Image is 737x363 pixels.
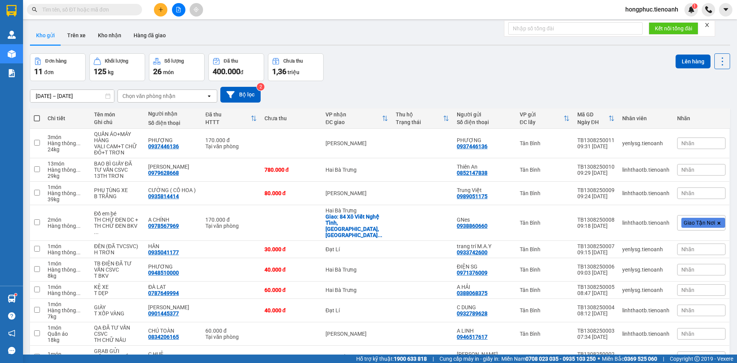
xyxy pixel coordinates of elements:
div: 3 món [48,134,86,140]
div: linhthaotb.tienoanh [622,307,669,313]
span: Nhãn [681,354,694,360]
div: 40.000 đ [264,307,318,313]
div: Chọn văn phòng nhận [122,92,175,100]
div: trang trí M.A.Y [457,243,512,249]
div: H TRƠN [94,249,140,255]
span: notification [8,330,15,337]
div: T XỐP VÀNG [94,310,140,317]
div: [PERSON_NAME] [326,190,388,196]
div: Anh Quý [148,304,198,310]
span: ... [76,267,81,273]
span: Nhãn [681,307,694,313]
div: 09:18 [DATE] [577,223,615,229]
div: 8 kg [48,273,86,279]
div: 0932789628 [457,310,487,317]
span: 1 [693,3,696,9]
button: Kho nhận [92,26,127,45]
div: Khối lượng [105,58,128,64]
div: TB1308250011 [577,137,615,143]
span: Nhãn [681,246,694,252]
div: 0971376009 [457,270,487,276]
img: logo-vxr [7,5,17,17]
div: TB1308250008 [577,217,615,223]
img: warehouse-icon [8,50,16,58]
div: TB1308250005 [577,284,615,290]
div: 0388068375 [457,290,487,296]
span: Nhãn [681,287,694,293]
span: Hỗ trợ kỹ thuật: [356,355,427,363]
div: Chi tiết [48,115,86,121]
div: Tại văn phòng [205,143,256,149]
div: KỆ XE [94,284,140,290]
div: 09:15 [DATE] [577,249,615,255]
div: QA ĐÃ TƯ VẤN CSVC [94,325,140,337]
strong: 0708 023 035 - 0935 103 250 [525,356,596,362]
div: Đồ em bé [94,211,140,217]
div: 30.000 đ [264,246,318,252]
div: 0979628668 [148,170,179,176]
div: PHỤ TÙNG XE [94,187,140,193]
div: B TRẮNG [94,193,140,199]
div: PHƯỢNG [148,137,198,143]
div: TB ĐIỆN ĐÃ TƯ VẤN CSVC [94,260,140,273]
th: Toggle SortBy [573,108,618,129]
div: Thiên An [457,164,512,170]
span: ... [76,223,81,229]
div: Tân Bình [520,246,570,252]
div: Đạt Lí [326,246,388,252]
div: 29 kg [48,173,86,179]
span: kg [108,69,114,75]
div: T DẸP [94,290,140,296]
button: Hàng đã giao [127,26,172,45]
span: 26 [153,67,162,76]
div: TH CHỮ ĐEN DC + TH CHỮ ĐEN BKV DC [94,217,140,235]
div: 13TH TRƠN [94,173,140,179]
div: 09:29 [DATE] [577,170,615,176]
div: Tại văn phòng [205,334,256,340]
div: yenlysg.tienoanh [622,246,669,252]
div: TB1308250010 [577,164,615,170]
div: linhthaotb.tienoanh [622,190,669,196]
div: Giao: 84 Xô Viết Nghệ Tĩnh, Tân Tiến, Buôn Ma Thuột, Đắk Lắk [326,214,388,238]
div: Hàng thông thường [48,223,86,229]
div: C HUỆ [148,351,198,357]
div: Thu hộ [396,111,443,118]
div: HTTT [205,119,250,125]
span: Kết nối tổng đài [655,24,692,33]
div: Nhãn [677,115,725,121]
div: Tân Bình [520,331,570,337]
div: Trung Việt [457,187,512,193]
div: Hai Bà Trưng [326,267,388,273]
div: Đã thu [224,58,238,64]
th: Toggle SortBy [322,108,392,129]
div: ĐC giao [326,119,382,125]
div: ĐC lấy [520,119,563,125]
button: Số lượng26món [149,53,205,81]
div: 09:31 [DATE] [577,143,615,149]
span: Giao Tận Nơi [684,219,715,226]
span: Cung cấp máy in - giấy in: [440,355,499,363]
div: Hòa Thắng [326,354,388,360]
div: Hai Bà Trưng [326,287,388,293]
div: 0787649994 [148,290,179,296]
div: Tân Bình [520,354,570,360]
input: Nhập số tổng đài [508,22,643,35]
div: 0989051175 [457,193,487,199]
div: Mã GD [577,111,608,118]
div: 0978567969 [148,223,179,229]
div: 0948510000 [148,270,179,276]
div: 09:24 [DATE] [577,193,615,199]
span: Miền Bắc [602,355,657,363]
img: solution-icon [8,69,16,77]
div: ĐÀ LẠT [148,284,198,290]
div: yenlysg.tienoanh [622,287,669,293]
div: Hàng thông thường [48,167,86,173]
div: 0946517617 [457,334,487,340]
div: 1 món [48,325,86,331]
div: Người gửi [457,111,512,118]
div: Đã thu [205,111,250,118]
div: yenlysg.tienoanh [622,267,669,273]
span: ... [76,190,81,196]
span: ... [94,229,99,235]
img: warehouse-icon [8,31,16,39]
